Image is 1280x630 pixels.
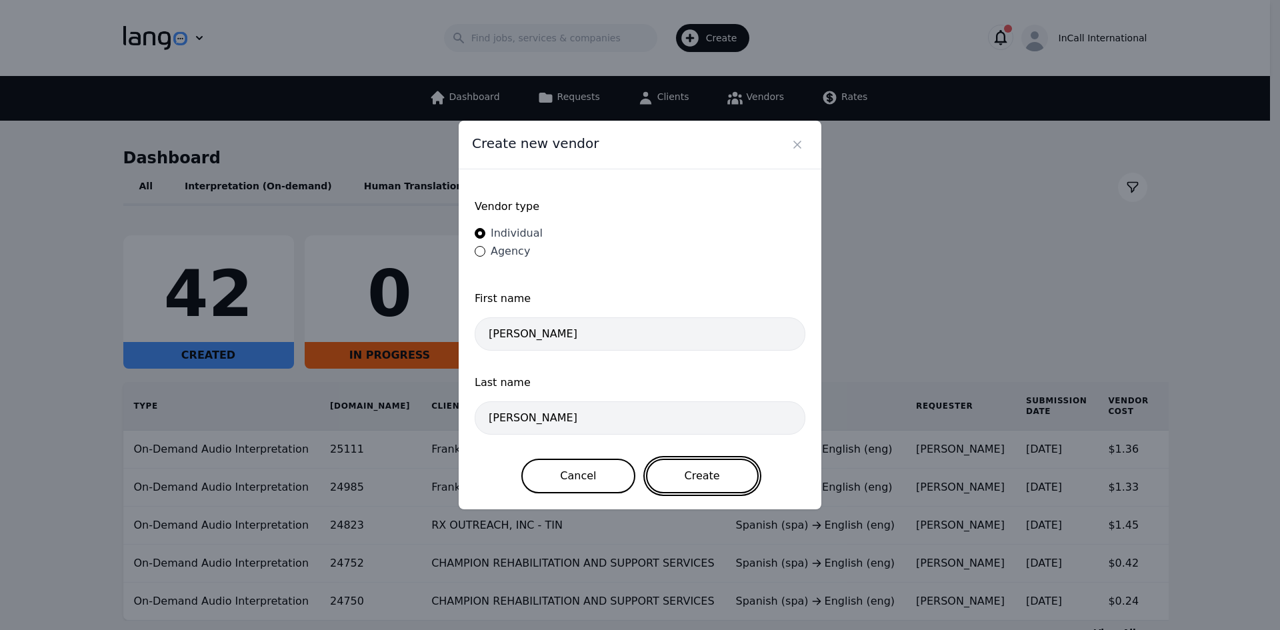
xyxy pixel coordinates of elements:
span: Individual [491,227,543,239]
input: Agency [475,246,485,257]
button: Create [646,459,759,493]
button: Cancel [521,459,635,493]
span: Agency [491,245,530,257]
input: Enter last name [475,401,805,435]
span: Create new vendor [472,134,599,153]
button: Close [787,134,808,155]
input: Individual [475,228,485,239]
label: Vendor type [475,199,805,215]
span: Last name [475,375,805,391]
span: First name [475,291,805,307]
input: Enter first name [475,317,805,351]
